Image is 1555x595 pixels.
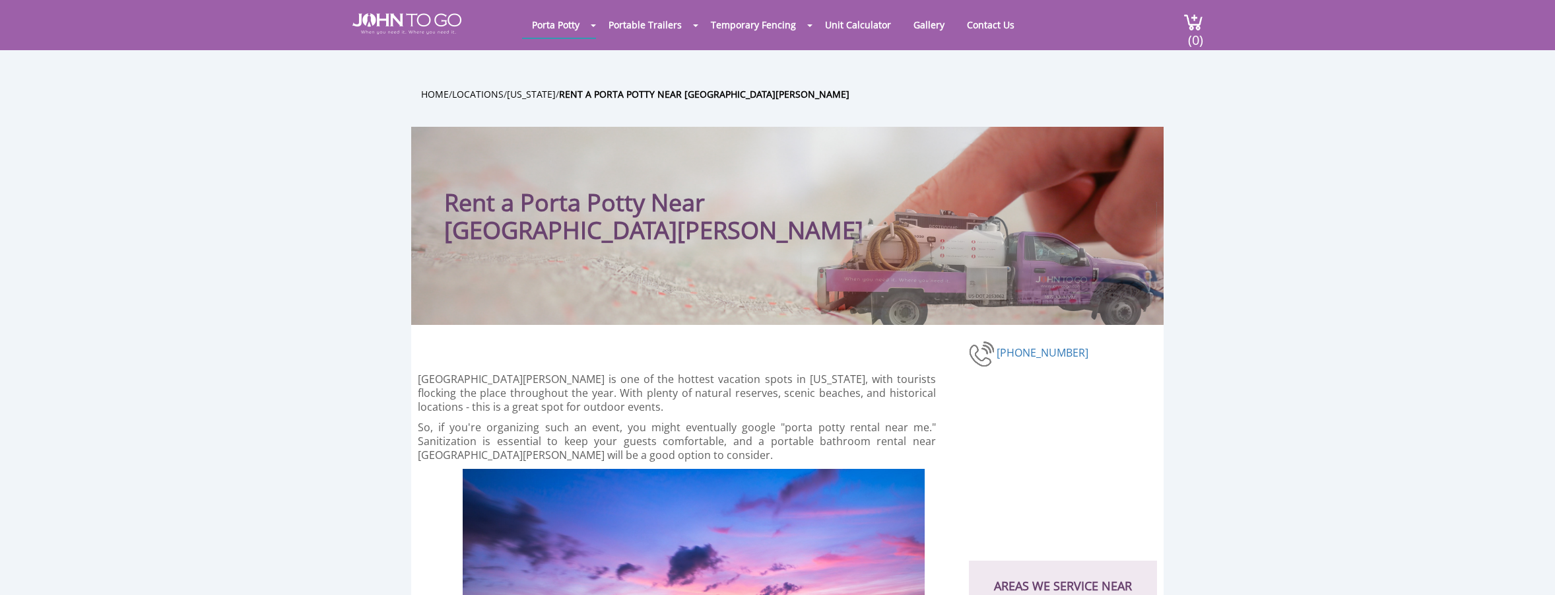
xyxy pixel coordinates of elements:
[522,12,589,38] a: Porta Potty
[352,13,461,34] img: JOHN to go
[801,202,1157,325] img: Truck
[421,88,449,100] a: Home
[444,153,870,244] h1: Rent a Porta Potty Near [GEOGRAPHIC_DATA][PERSON_NAME]
[701,12,806,38] a: Temporary Fencing
[418,372,936,414] p: [GEOGRAPHIC_DATA][PERSON_NAME] is one of the hottest vacation spots in [US_STATE], with tourists ...
[418,421,936,462] p: So, if you're organizing such an event, you might eventually google "porta potty rental near me."...
[957,12,1024,38] a: Contact Us
[1183,13,1203,31] img: cart a
[904,12,954,38] a: Gallery
[815,12,901,38] a: Unit Calculator
[559,88,849,100] a: Rent a Porta Potty Near [GEOGRAPHIC_DATA][PERSON_NAME]
[507,88,556,100] a: [US_STATE]
[452,88,504,100] a: Locations
[421,87,1174,102] ul: / / /
[969,339,997,368] img: phone-number
[1187,20,1203,49] span: (0)
[599,12,692,38] a: Portable Trailers
[997,345,1088,360] a: [PHONE_NUMBER]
